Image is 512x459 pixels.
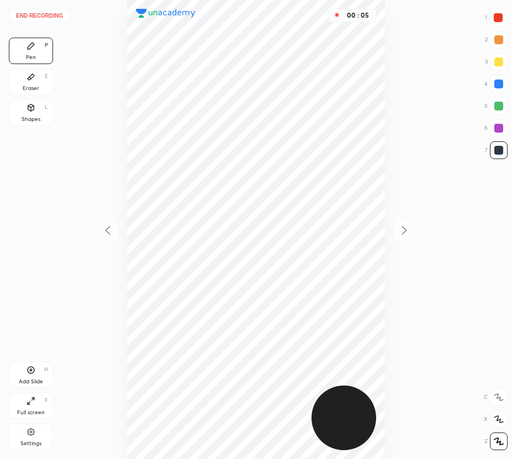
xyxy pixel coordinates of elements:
[485,9,507,27] div: 1
[45,43,48,48] div: P
[485,53,508,71] div: 3
[45,73,48,79] div: E
[484,119,508,137] div: 6
[19,379,43,384] div: Add Slide
[45,398,48,403] div: F
[9,9,70,22] button: End recording
[484,388,508,406] div: C
[17,410,45,415] div: Full screen
[22,117,40,122] div: Shapes
[20,441,41,446] div: Settings
[136,9,196,18] img: logo.38c385cc.svg
[485,141,508,159] div: 7
[484,97,508,115] div: 5
[45,104,48,110] div: L
[26,55,36,60] div: Pen
[345,12,371,19] div: 00 : 05
[484,432,508,450] div: Z
[23,86,39,91] div: Eraser
[485,31,508,49] div: 2
[484,75,508,93] div: 4
[44,367,48,372] div: H
[484,410,508,428] div: X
